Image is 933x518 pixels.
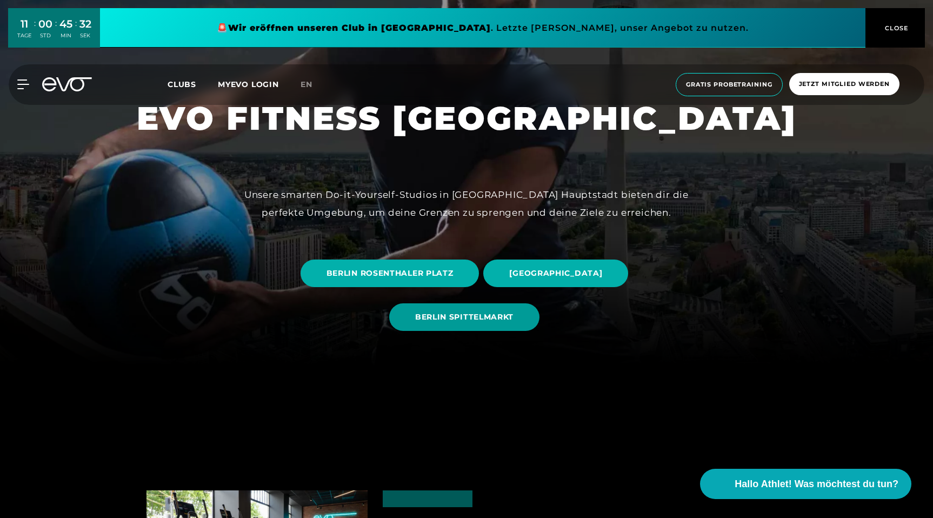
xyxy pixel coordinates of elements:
a: Jetzt Mitglied werden [786,73,903,96]
span: Hallo Athlet! Was möchtest du tun? [735,477,898,492]
span: Jetzt Mitglied werden [799,79,890,89]
div: MIN [59,32,72,39]
span: Gratis Probetraining [686,80,772,89]
div: STD [38,32,52,39]
div: 00 [38,16,52,32]
div: 45 [59,16,72,32]
span: CLOSE [882,23,909,33]
a: Clubs [168,79,218,89]
span: [GEOGRAPHIC_DATA] [509,268,602,279]
span: en [301,79,312,89]
h1: EVO FITNESS [GEOGRAPHIC_DATA] [137,97,797,140]
a: Gratis Probetraining [672,73,786,96]
a: en [301,78,325,91]
div: : [55,17,57,46]
span: BERLIN SPITTELMARKT [415,311,514,323]
div: SEK [79,32,91,39]
a: BERLIN SPITTELMARKT [389,295,544,339]
div: 32 [79,16,91,32]
div: TAGE [17,32,31,39]
div: Unsere smarten Do-it-Yourself-Studios in [GEOGRAPHIC_DATA] Hauptstadt bieten dir die perfekte Umg... [223,186,710,221]
div: : [75,17,77,46]
button: CLOSE [865,8,925,48]
span: BERLIN ROSENTHALER PLATZ [326,268,454,279]
div: 11 [17,16,31,32]
a: [GEOGRAPHIC_DATA] [483,251,632,295]
a: MYEVO LOGIN [218,79,279,89]
span: Clubs [168,79,196,89]
button: Hallo Athlet! Was möchtest du tun? [700,469,911,499]
a: BERLIN ROSENTHALER PLATZ [301,251,484,295]
div: : [34,17,36,46]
